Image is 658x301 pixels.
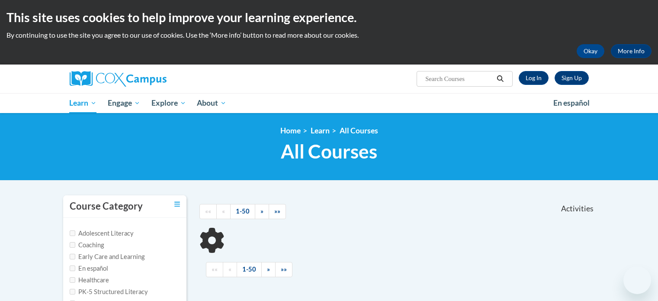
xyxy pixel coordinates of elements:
a: Previous [223,262,237,277]
span: » [267,265,270,273]
a: Cox Campus [70,71,234,87]
a: En español [548,94,595,112]
a: Previous [216,204,231,219]
span: All Courses [281,140,377,163]
span: «« [205,207,211,215]
input: Checkbox for Options [70,289,75,295]
a: Explore [146,93,192,113]
label: Healthcare [70,275,109,285]
a: Learn [64,93,103,113]
a: About [191,93,232,113]
label: PK-5 Structured Literacy [70,287,148,297]
a: Begining [199,204,217,219]
input: Checkbox for Options [70,230,75,236]
p: By continuing to use the site you agree to our use of cookies. Use the ‘More info’ button to read... [6,30,652,40]
a: More Info [611,44,652,58]
span: »» [281,265,287,273]
span: « [222,207,225,215]
span: About [197,98,226,108]
label: Adolescent Literacy [70,229,134,238]
a: Engage [102,93,146,113]
span: Explore [151,98,186,108]
a: Next [255,204,269,219]
div: Main menu [57,93,602,113]
a: Register [555,71,589,85]
button: Okay [577,44,604,58]
input: Checkbox for Options [70,242,75,248]
label: Early Care and Learning [70,252,144,262]
a: Home [280,126,301,135]
h3: Course Category [70,200,143,213]
img: Cox Campus [70,71,167,87]
input: Checkbox for Options [70,254,75,259]
input: Checkbox for Options [70,265,75,271]
span: « [228,265,231,273]
a: End [275,262,292,277]
span: En español [553,98,590,107]
label: En español [70,264,108,273]
a: Learn [311,126,330,135]
input: Search Courses [424,74,494,84]
span: Engage [108,98,140,108]
span: «« [212,265,218,273]
a: Toggle collapse [174,200,180,209]
span: Learn [69,98,96,108]
a: Next [261,262,276,277]
button: Search [494,74,507,84]
span: Activities [561,204,594,214]
a: 1-50 [230,204,255,219]
span: » [260,207,263,215]
a: 1-50 [237,262,262,277]
a: Log In [519,71,549,85]
label: Coaching [70,240,104,250]
a: Begining [206,262,223,277]
span: »» [274,207,280,215]
input: Checkbox for Options [70,277,75,283]
h2: This site uses cookies to help improve your learning experience. [6,9,652,26]
a: All Courses [340,126,378,135]
iframe: Button to launch messaging window [623,266,651,294]
a: End [269,204,286,219]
